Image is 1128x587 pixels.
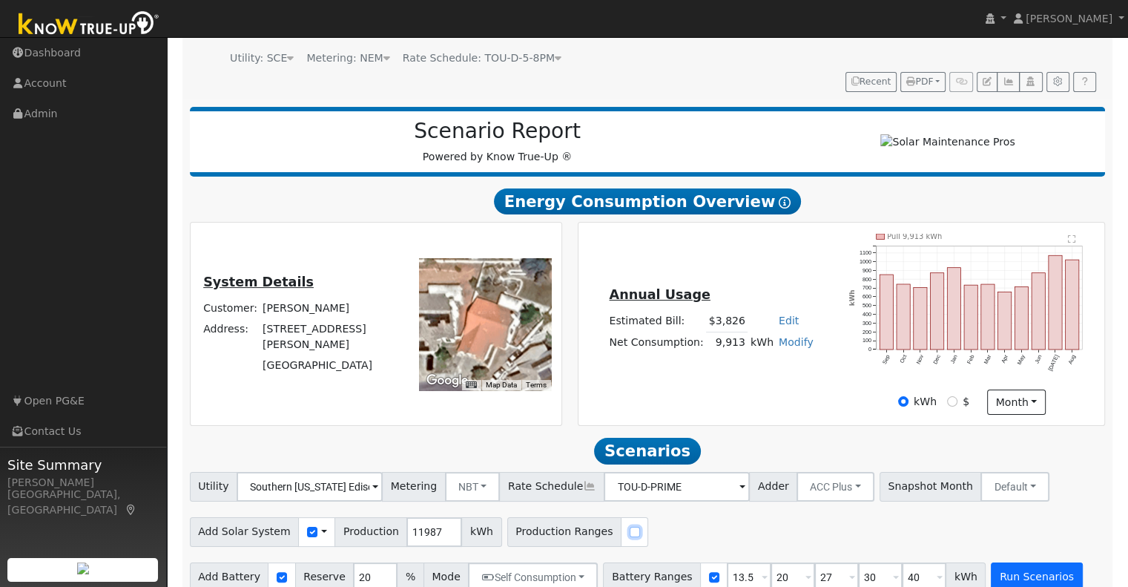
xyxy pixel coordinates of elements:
a: Terms (opens in new tab) [526,381,547,389]
text: 300 [863,320,871,327]
u: Annual Usage [609,287,710,302]
td: [GEOGRAPHIC_DATA] [260,355,399,376]
text: 800 [863,275,871,282]
img: retrieve [77,563,89,574]
td: Net Consumption: [607,332,706,353]
input: Select a Utility [237,472,383,502]
a: Open this area in Google Maps (opens a new window) [423,371,472,390]
img: Solar Maintenance Pros [880,134,1015,150]
button: NBT [445,472,501,502]
td: Customer: [201,298,260,319]
span: Add Solar System [190,517,300,547]
i: Show Help [779,197,791,209]
div: [GEOGRAPHIC_DATA], [GEOGRAPHIC_DATA] [7,487,159,518]
button: ACC Plus [796,472,874,502]
rect: onclick="" [914,287,927,350]
rect: onclick="" [897,284,910,350]
button: Keyboard shortcuts [466,380,476,390]
button: Default [980,472,1049,502]
div: [PERSON_NAME] [7,475,159,491]
span: [PERSON_NAME] [1026,13,1112,24]
span: Scenarios [594,438,700,465]
text: 100 [863,338,871,344]
rect: onclick="" [1049,255,1063,350]
div: Metering: NEM [306,50,389,66]
rect: onclick="" [948,267,961,350]
text: [DATE] [1048,354,1061,373]
span: Rate Schedule [499,472,604,502]
text: Dec [932,353,943,365]
button: PDF [900,72,946,93]
text: 200 [863,329,871,335]
rect: onclick="" [1015,286,1029,350]
td: [PERSON_NAME] [260,298,399,319]
text: Feb [966,354,976,365]
div: Powered by Know True-Up ® [197,119,798,165]
span: Snapshot Month [880,472,982,502]
input: $ [947,396,957,407]
span: Energy Consumption Overview [494,188,801,215]
text: Apr [1000,353,1010,364]
rect: onclick="" [998,292,1012,350]
a: Help Link [1073,72,1096,93]
span: Adder [749,472,797,502]
input: kWh [898,396,908,407]
text: 0 [868,346,871,352]
a: Modify [779,336,814,348]
img: Know True-Up [11,8,167,42]
button: Map Data [486,380,517,390]
label: kWh [914,394,937,410]
text: 400 [863,311,871,318]
text: 1000 [860,258,871,265]
span: Production Ranges [507,517,621,547]
a: Edit [779,315,799,327]
u: System Details [203,275,314,289]
button: month [987,390,1046,415]
span: Production [334,517,407,547]
div: Utility: SCE [230,50,294,66]
span: Site Summary [7,455,159,475]
span: kWh [461,517,501,547]
text: Sep [881,354,891,366]
text: 600 [863,293,871,300]
span: Utility [190,472,238,502]
rect: onclick="" [1066,260,1080,350]
td: Address: [201,319,260,355]
text: kWh [849,289,857,306]
label: $ [963,394,969,410]
text: Jan [949,354,959,365]
td: kWh [748,332,776,353]
input: Select a Rate Schedule [604,472,750,502]
text: 500 [863,302,871,309]
button: Multi-Series Graph [997,72,1020,93]
text: Nov [915,353,926,365]
rect: onclick="" [982,284,995,350]
button: Edit User [977,72,997,93]
button: Recent [845,72,897,93]
button: Login As [1019,72,1042,93]
text: May [1017,353,1027,366]
text: 1100 [860,249,871,256]
td: $3,826 [706,311,748,332]
button: Settings [1046,72,1069,93]
text: Aug [1068,354,1078,366]
rect: onclick="" [880,275,893,350]
img: Google [423,371,472,390]
td: [STREET_ADDRESS][PERSON_NAME] [260,319,399,355]
span: Metering [382,472,446,502]
text: Oct [899,354,908,364]
text: Mar [983,353,994,365]
td: 9,913 [706,332,748,353]
text: 700 [863,284,871,291]
rect: onclick="" [931,272,944,350]
text: 900 [863,266,871,273]
h2: Scenario Report [205,119,790,144]
rect: onclick="" [1032,272,1046,350]
span: PDF [906,76,933,87]
text: Jun [1034,354,1043,365]
text: Pull 9,913 kWh [888,232,943,240]
text:  [1069,235,1077,243]
rect: onclick="" [965,285,978,350]
span: Alias: None [403,52,561,64]
td: Estimated Bill: [607,311,706,332]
